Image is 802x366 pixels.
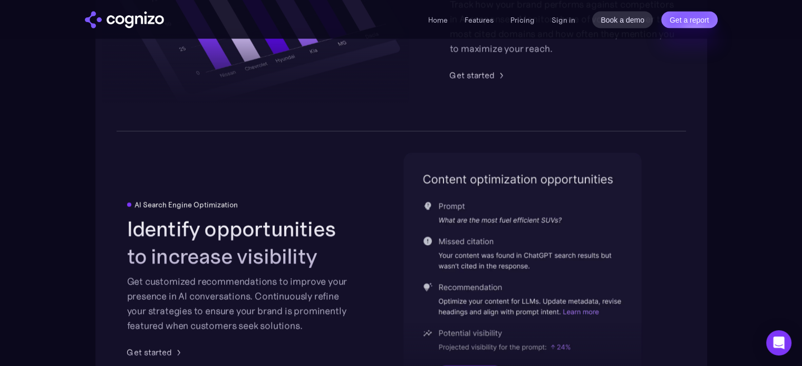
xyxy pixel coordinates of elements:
[766,330,791,355] div: Open Intercom Messenger
[127,274,353,333] div: Get customized recommendations to improve your presence in AI conversations. Continuously refine ...
[592,12,653,28] a: Book a demo
[465,15,494,25] a: Features
[510,15,535,25] a: Pricing
[428,15,448,25] a: Home
[552,14,575,26] a: Sign in
[127,346,185,359] a: Get started
[85,12,164,28] a: home
[134,201,238,209] div: AI Search Engine Optimization
[450,69,495,82] div: Get started
[127,346,172,359] div: Get started
[450,69,507,82] a: Get started
[127,215,353,270] h2: Identify opportunities to increase visibility
[661,12,718,28] a: Get a report
[85,12,164,28] img: cognizo logo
